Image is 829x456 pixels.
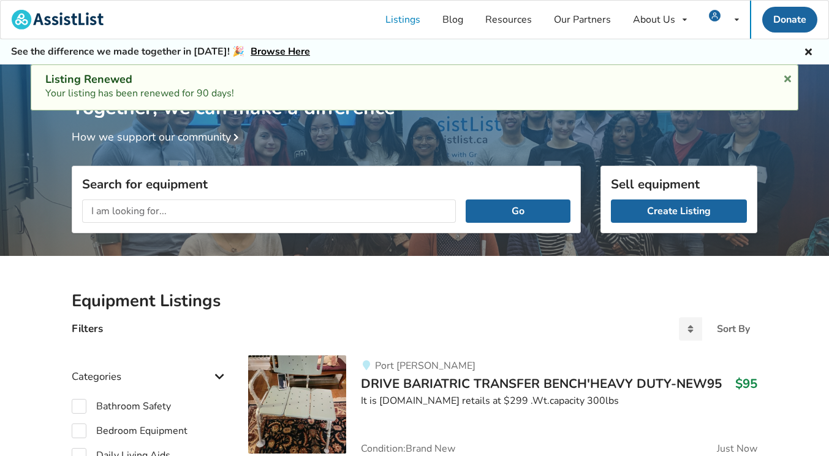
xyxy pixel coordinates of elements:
[45,72,784,101] div: Your listing has been renewed for 90 days!
[361,375,722,392] span: DRIVE BARIATRIC TRANSFER BENCH'HEAVY DUTY-NEW95
[375,359,475,373] span: Port [PERSON_NAME]
[431,1,474,39] a: Blog
[45,72,784,87] div: Listing Renewed
[717,444,757,454] span: Just Now
[72,423,187,438] label: Bedroom Equipment
[72,322,103,336] h4: Filters
[72,290,757,312] h2: Equipment Listings
[248,355,346,454] img: bathroom safety-drive bariatric transfer bench'heavy duty-new95
[72,64,757,120] h1: Together, we can make a difference
[72,399,171,414] label: Bathroom Safety
[611,199,747,223] a: Create Listing
[466,199,570,223] button: Go
[251,45,310,58] a: Browse Here
[82,176,570,192] h3: Search for equipment
[374,1,431,39] a: Listings
[72,129,243,144] a: How we support our community
[543,1,622,39] a: Our Partners
[709,10,721,21] img: user icon
[633,15,675,25] div: About Us
[11,45,310,58] h5: See the difference we made together in [DATE]! 🎉
[762,7,817,33] a: Donate
[361,394,757,408] div: It is [DOMAIN_NAME] retails at $299 .Wt.capacity 300lbs
[611,176,747,192] h3: Sell equipment
[717,324,750,334] div: Sort By
[474,1,543,39] a: Resources
[735,376,757,392] h3: $95
[12,10,104,29] img: assistlist-logo
[72,346,229,389] div: Categories
[361,444,455,454] span: Condition: Brand New
[82,199,456,223] input: I am looking for...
